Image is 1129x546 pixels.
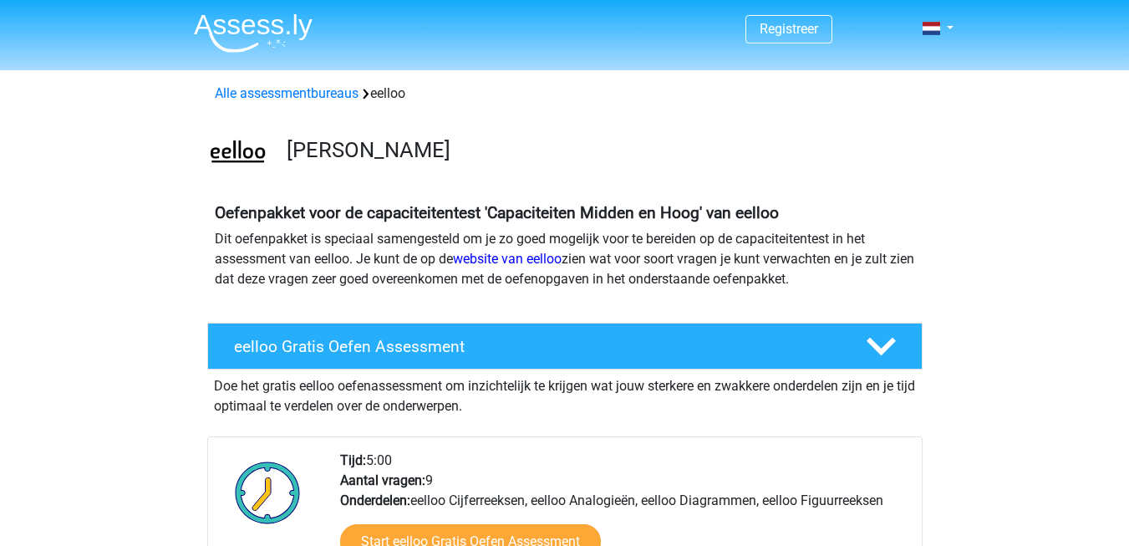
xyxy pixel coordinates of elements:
img: eelloo.png [208,124,267,183]
a: website van eelloo [453,251,562,267]
b: Aantal vragen: [340,472,425,488]
div: eelloo [208,84,922,104]
a: eelloo Gratis Oefen Assessment [201,323,929,370]
h3: [PERSON_NAME] [287,137,909,163]
p: Dit oefenpakket is speciaal samengesteld om je zo goed mogelijk voor te bereiden op de capaciteit... [215,229,915,289]
img: Assessly [194,13,313,53]
a: Registreer [760,21,818,37]
b: Onderdelen: [340,492,410,508]
b: Tijd: [340,452,366,468]
b: Oefenpakket voor de capaciteitentest 'Capaciteiten Midden en Hoog' van eelloo [215,203,779,222]
div: Doe het gratis eelloo oefenassessment om inzichtelijk te krijgen wat jouw sterkere en zwakkere on... [207,370,923,416]
h4: eelloo Gratis Oefen Assessment [234,337,839,356]
img: Klok [226,451,310,534]
a: Alle assessmentbureaus [215,85,359,101]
